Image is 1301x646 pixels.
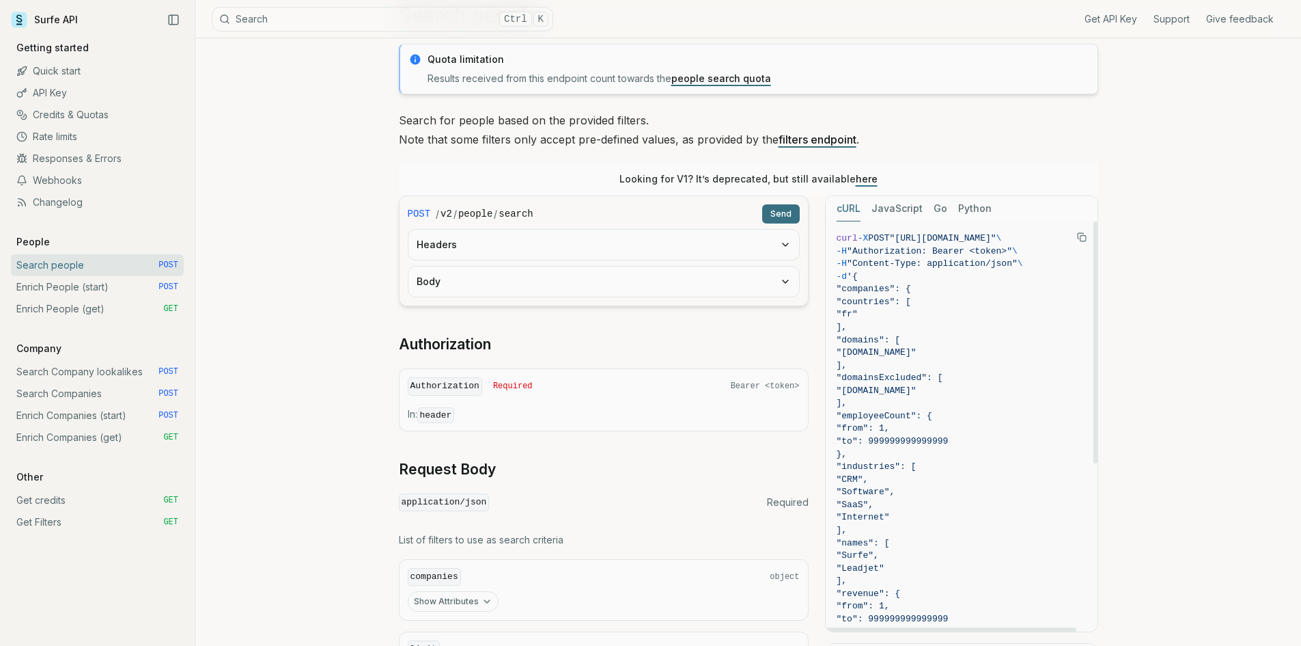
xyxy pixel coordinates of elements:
[408,568,461,587] code: companies
[731,381,800,392] span: Bearer <token>
[158,410,178,421] span: POST
[858,233,869,243] span: -X
[11,126,184,148] a: Rate limits
[11,489,184,511] a: Get credits GET
[762,204,800,224] button: Send
[1018,258,1023,269] span: \
[847,258,1018,269] span: "Content-Type: application/json"
[837,398,848,408] span: ],
[399,111,1098,149] p: Search for people based on the provided filters. Note that some filters only accept pre-defined v...
[847,271,858,282] span: '{
[440,207,452,221] code: v2
[11,104,184,126] a: Credits & Quotas
[11,41,94,55] p: Getting started
[890,233,996,243] span: "[URL][DOMAIN_NAME]"
[11,254,184,276] a: Search people POST
[837,576,848,586] span: ],
[399,533,809,547] p: List of filters to use as search criteria
[436,207,439,221] span: /
[837,386,917,396] span: "[DOMAIN_NAME]"
[996,233,1002,243] span: \
[11,10,78,30] a: Surfe API
[11,191,184,213] a: Changelog
[837,538,890,548] span: "names": [
[837,309,858,319] span: "fr"
[499,12,532,27] kbd: Ctrl
[837,474,869,485] span: "CRM",
[837,360,848,371] span: ],
[408,207,431,221] span: POST
[11,298,184,320] a: Enrich People (get) GET
[11,470,48,484] p: Other
[671,72,771,84] a: people search quota
[408,377,482,396] code: Authorization
[837,487,895,497] span: "Software",
[837,347,917,358] span: "[DOMAIN_NAME]"
[408,230,799,260] button: Headers
[212,7,553,31] button: SearchCtrlK
[837,626,842,636] span: }
[767,496,809,509] span: Required
[11,405,184,427] a: Enrich Companies (start) POST
[158,388,178,399] span: POST
[163,517,178,528] span: GET
[428,72,1089,85] p: Results received from this endpoint count towards the
[934,196,947,221] button: Go
[837,500,874,510] span: "SaaS",
[428,53,1089,66] p: Quota limitation
[158,366,178,377] span: POST
[11,148,184,170] a: Responses & Errors
[619,172,878,186] p: Looking for V1? It’s deprecated, but still available
[868,233,889,243] span: POST
[837,601,890,611] span: "from": 1,
[837,233,858,243] span: curl
[11,427,184,448] a: Enrich Companies (get) GET
[837,512,890,522] span: "Internet"
[408,267,799,297] button: Body
[408,407,800,422] p: In:
[837,563,884,574] span: "Leadjet"
[499,207,533,221] code: search
[837,423,890,433] span: "from": 1,
[837,373,943,383] span: "domainsExcluded": [
[11,511,184,533] a: Get Filters GET
[837,271,848,282] span: -d
[1012,246,1018,256] span: \
[837,196,861,221] button: cURL
[1206,12,1274,26] a: Give feedback
[837,461,917,472] span: "industries": [
[163,10,184,30] button: Collapse Sidebar
[837,589,901,599] span: "revenue": {
[417,407,455,423] code: header
[399,335,491,354] a: Authorization
[533,12,548,27] kbd: K
[399,494,490,512] code: application/json
[11,361,184,383] a: Search Company lookalikes POST
[837,550,879,561] span: "Surfe",
[837,614,949,624] span: "to": 999999999999999
[837,246,848,256] span: -H
[837,436,949,446] span: "to": 999999999999999
[163,304,178,314] span: GET
[158,282,178,293] span: POST
[837,335,901,345] span: "domains": [
[837,449,848,459] span: },
[837,525,848,535] span: ],
[11,342,67,355] p: Company
[1085,12,1137,26] a: Get API Key
[871,196,923,221] button: JavaScript
[11,276,184,298] a: Enrich People (start) POST
[837,284,911,294] span: "companies": {
[493,381,533,392] span: Required
[11,60,184,82] a: Quick start
[837,297,911,307] span: "countries": [
[837,411,932,421] span: "employeeCount": {
[770,571,799,582] span: object
[158,260,178,271] span: POST
[399,460,496,479] a: Request Body
[837,322,848,332] span: ],
[779,133,856,146] a: filters endpoint
[458,207,492,221] code: people
[494,207,497,221] span: /
[856,173,878,185] a: here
